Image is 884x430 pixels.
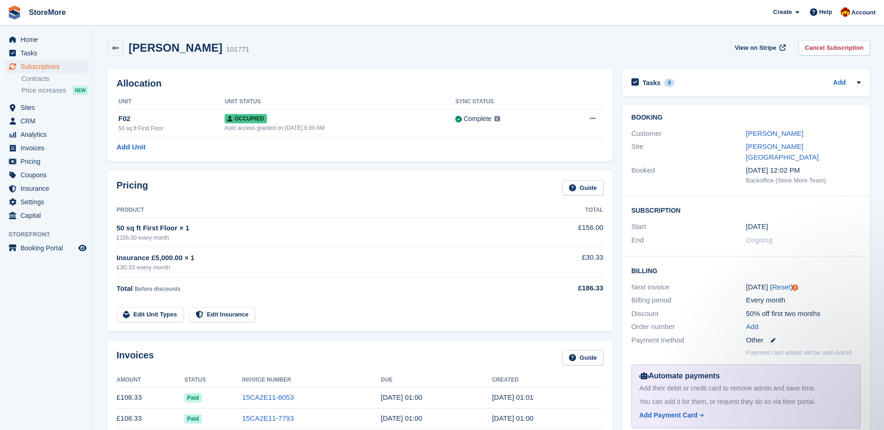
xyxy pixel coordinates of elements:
a: menu [5,209,88,222]
a: menu [5,168,88,181]
a: menu [5,33,88,46]
div: [DATE] ( ) [746,282,861,293]
div: 50 sq ft First Floor [118,124,225,133]
a: Cancel Subscription [798,40,870,55]
div: Payment method [631,335,746,346]
h2: Subscription [631,205,861,215]
div: 0 [664,79,675,87]
a: menu [5,182,88,195]
a: Add [833,78,846,88]
a: menu [5,242,88,255]
span: Help [819,7,832,17]
div: Auto access granted on [DATE] 6:00 AM [225,124,455,132]
span: Occupied [225,114,267,123]
div: Add Payment Card [639,410,698,420]
time: 2025-09-18 00:01:39 UTC [492,393,534,401]
a: Contracts [21,74,88,83]
a: Reset [772,283,790,291]
img: stora-icon-8386f47178a22dfd0bd8f6a31ec36ba5ce8667c1dd55bd0f319d3a0aa187defe.svg [7,6,21,20]
div: NEW [73,86,88,95]
div: 101771 [226,44,249,55]
div: Customer [631,128,746,139]
div: [DATE] 12:02 PM [746,165,861,176]
span: CRM [21,114,76,128]
span: Settings [21,195,76,208]
time: 2025-08-19 00:00:00 UTC [381,414,422,422]
a: 15CA2E11-7793 [242,414,294,422]
a: Add [746,322,759,332]
th: Status [185,373,242,388]
time: 2025-08-18 00:00:00 UTC [746,222,768,232]
div: Start [631,222,746,232]
span: Paid [185,393,202,403]
a: [PERSON_NAME][GEOGRAPHIC_DATA] [746,142,819,161]
time: 2025-09-19 00:00:00 UTC [381,393,422,401]
div: 50% off first two months [746,309,861,319]
td: £108.33 [116,387,185,408]
th: Sync Status [455,94,558,109]
div: Billing period [631,295,746,306]
div: F02 [118,114,225,124]
span: Coupons [21,168,76,181]
a: Price increases NEW [21,85,88,95]
a: menu [5,195,88,208]
th: Total [528,203,603,218]
div: Complete [464,114,492,124]
a: View on Stripe [731,40,788,55]
td: £108.33 [116,408,185,429]
span: Analytics [21,128,76,141]
a: Add Unit [116,142,145,153]
h2: Allocation [116,78,603,89]
td: £156.00 [528,217,603,247]
div: Discount [631,309,746,319]
td: £30.33 [528,247,603,277]
a: 15CA2E11-8053 [242,393,294,401]
span: Home [21,33,76,46]
div: Every month [746,295,861,306]
th: Due [381,373,492,388]
th: Unit [116,94,225,109]
h2: Tasks [643,79,661,87]
div: Other [746,335,861,346]
div: Backoffice (Store More Team) [746,176,861,185]
span: Create [773,7,792,17]
th: Created [492,373,603,388]
div: £30.33 every month [116,263,528,272]
span: Paid [185,414,202,423]
span: View on Stripe [735,43,776,53]
div: £186.33 [528,283,603,294]
p: Payment card added will be auto-linked [746,348,852,357]
h2: Pricing [116,180,148,195]
span: Booking Portal [21,242,76,255]
span: Account [851,8,876,17]
a: menu [5,47,88,60]
div: Order number [631,322,746,332]
div: Tooltip anchor [791,283,799,292]
a: Guide [562,180,603,195]
span: Pricing [21,155,76,168]
span: Capital [21,209,76,222]
span: Storefront [8,230,93,239]
div: 50 sq ft First Floor × 1 [116,223,528,234]
a: menu [5,101,88,114]
a: menu [5,141,88,155]
h2: Invoices [116,350,154,365]
a: menu [5,114,88,128]
span: Subscriptions [21,60,76,73]
th: Product [116,203,528,218]
div: Site [631,141,746,162]
a: Guide [562,350,603,365]
h2: [PERSON_NAME] [129,41,222,54]
img: icon-info-grey-7440780725fd019a000dd9b08b2336e03edf1995a4989e88bcd33f0948082b44.svg [494,116,500,121]
a: menu [5,155,88,168]
a: Add Payment Card [639,410,849,420]
div: Add their debit or credit card to remove admin and save time. [639,383,853,393]
th: Amount [116,373,185,388]
h2: Billing [631,266,861,275]
a: menu [5,128,88,141]
span: Tasks [21,47,76,60]
span: Invoices [21,141,76,155]
a: Preview store [77,242,88,254]
a: StoreMore [25,5,69,20]
div: Automate payments [639,370,853,382]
